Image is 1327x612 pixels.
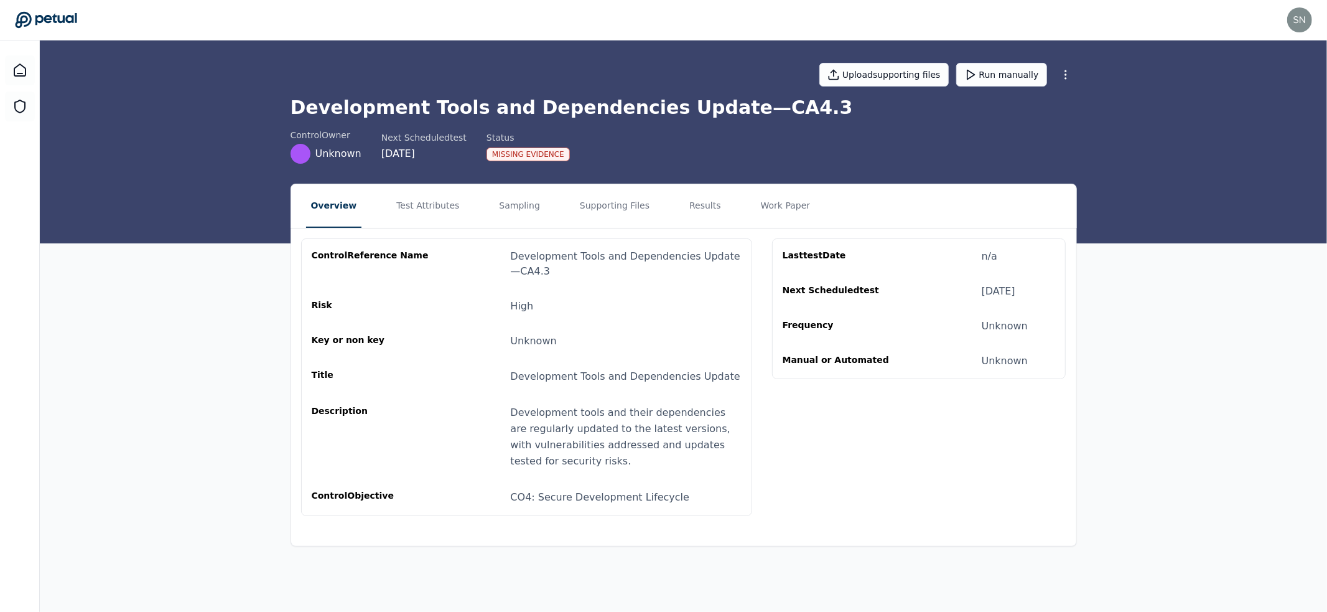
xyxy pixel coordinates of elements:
[291,97,1077,119] h1: Development Tools and Dependencies Update — CA4.3
[783,284,902,299] div: Next Scheduled test
[982,249,997,264] div: n/a
[391,184,464,228] button: Test Attributes
[511,299,534,314] div: High
[5,55,35,85] a: Dashboard
[315,146,361,161] span: Unknown
[487,148,570,161] div: Missing Evidence
[5,92,35,121] a: SOC
[306,184,362,228] button: Overview
[291,184,1076,228] nav: Tabs
[15,11,77,29] a: Go to Dashboard
[783,354,902,369] div: Manual or Automated
[312,249,431,279] div: control Reference Name
[511,489,742,506] div: CO4: Secure Development Lifecycle
[312,405,431,469] div: Description
[756,184,816,228] button: Work Paper
[783,319,902,334] div: Frequency
[511,370,740,382] span: Development Tools and Dependencies Update
[1055,64,1077,86] button: More Options
[1287,7,1312,32] img: snir+workday@petual.ai
[381,131,467,144] div: Next Scheduled test
[819,63,949,87] button: Uploadsupporting files
[487,131,570,144] div: Status
[291,129,361,141] div: control Owner
[312,334,431,349] div: Key or non key
[783,249,902,264] div: Last test Date
[312,299,431,314] div: Risk
[494,184,545,228] button: Sampling
[575,184,654,228] button: Supporting Files
[312,489,431,506] div: control Objective
[982,319,1028,334] div: Unknown
[982,354,1028,369] div: Unknown
[684,184,726,228] button: Results
[956,63,1047,87] button: Run manually
[982,284,1015,299] div: [DATE]
[312,369,431,385] div: Title
[511,405,742,469] div: Development tools and their dependencies are regularly updated to the latest versions, with vulne...
[511,249,742,279] div: Development Tools and Dependencies Update — CA4.3
[381,146,467,161] div: [DATE]
[511,334,557,349] div: Unknown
